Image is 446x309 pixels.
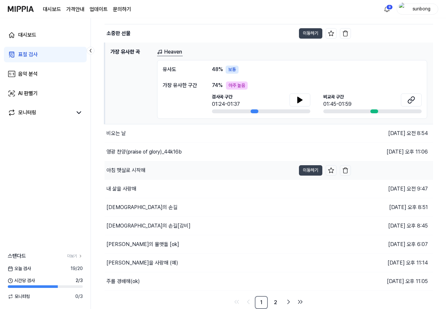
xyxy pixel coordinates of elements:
td: [DATE] 오전 9:37 [351,161,433,179]
span: 비교곡 구간 [323,93,352,100]
button: 알림9 [382,4,392,14]
td: [DATE] 오후 8:51 [351,198,433,216]
span: 시간당 검사 [8,277,35,284]
div: 소중한 선물 [106,30,130,37]
div: 비오는 날 [106,130,126,137]
button: 이동하기 [299,165,322,176]
td: [DATE] 오후 11:06 [351,142,433,161]
img: 알림 [383,5,391,13]
a: AI 판별기 [4,86,87,101]
a: 음악 분석 [4,66,87,82]
a: 더보기 [67,253,83,259]
div: 아주 높음 [226,81,248,90]
td: [DATE] 오후 8:45 [351,216,433,235]
div: sunbong [409,5,434,12]
div: 01:24-01:37 [212,100,240,108]
span: 모니터링 [8,293,30,300]
a: 문의하기 [113,6,131,13]
button: 이동하기 [299,28,322,39]
a: 업데이트 [90,6,108,13]
span: 검사곡 구간 [212,93,240,100]
td: [DATE] 오후 11:14 [351,253,433,272]
div: 아침 햇살로 시작해 [106,167,145,174]
button: 가격안내 [66,6,84,13]
span: 48 % [212,66,223,73]
span: 2 / 3 [76,277,83,284]
div: AI 판별기 [18,90,38,97]
div: [PERSON_NAME]을 사랑해 (예) [106,259,178,267]
a: Go to previous page [243,297,254,307]
h1: 가장 유사한 곡 [110,48,152,119]
div: 주를 경배해(ok) [106,278,140,285]
span: 19 / 20 [70,265,83,272]
td: [DATE] 오후 6:07 [351,235,433,253]
img: delete [342,167,349,174]
img: delete [342,30,349,37]
div: 9 [386,5,393,10]
nav: pagination [104,296,433,309]
td: [DATE] 오전 9:47 [351,179,433,198]
td: [DATE] 오후 6:39 [351,24,433,43]
div: 대시보드 [18,31,36,39]
div: [DEMOGRAPHIC_DATA]의 손길 [106,204,178,211]
span: 오늘 검사 [8,265,31,272]
div: 음악 분석 [18,70,38,78]
span: 74 % [212,81,223,89]
div: 영광 찬양(praise of glory)_44k16b [106,148,182,156]
div: [DEMOGRAPHIC_DATA]의 손길[감비] [106,222,191,230]
span: 스탠다드 [8,252,26,260]
div: 유사도 [163,66,199,74]
div: 01:45-01:59 [323,100,352,108]
a: Go to next page [283,297,294,307]
a: Go to last page [295,297,305,307]
td: [DATE] 오전 8:54 [351,124,433,142]
div: 모니터링 [18,109,36,117]
span: 0 / 3 [75,293,83,300]
div: 가장 유사한 구간 [163,81,199,89]
div: 표절 검사 [18,51,38,58]
td: [DATE] 오후 11:05 [351,272,433,290]
a: Go to first page [231,297,242,307]
a: 1 [255,296,268,309]
a: 대시보드 [43,6,61,13]
a: 2 [269,296,282,309]
button: profilesunbong [397,4,438,15]
a: 대시보드 [4,27,87,43]
a: 모니터링 [8,109,72,117]
div: 내 삶을 사랑해 [106,185,136,193]
a: 표절 검사 [4,47,87,62]
img: profile [399,3,407,16]
div: [PERSON_NAME]의 물맷돌 [ok] [106,241,179,248]
div: 보통 [226,66,239,74]
a: Heaven [157,48,183,56]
